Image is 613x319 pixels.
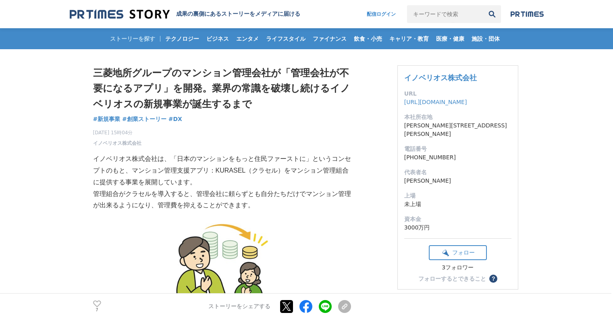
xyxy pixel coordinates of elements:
dt: 代表者名 [404,168,511,177]
p: ストーリーをシェアする [208,303,270,310]
dd: [PERSON_NAME][STREET_ADDRESS][PERSON_NAME] [404,121,511,138]
h1: 三菱地所グループのマンション管理会社が「管理会社が不要になるアプリ」を開発。業界の常識を破壊し続けるイノベリオスの新規事業が誕生するまで [93,65,351,112]
a: #DX [168,115,182,123]
a: イノベリオス株式会社 [404,73,477,82]
input: キーワードで検索 [407,5,483,23]
img: 成果の裏側にあるストーリーをメディアに届ける [70,9,170,20]
dt: 本社所在地 [404,113,511,121]
span: キャリア・教育 [386,35,432,42]
dd: [PHONE_NUMBER] [404,153,511,162]
p: イノベリオス株式会社は、「日本のマンションをもっと住民ファーストに」というコンセプトのもと、マンション管理支援アプリ：KURASEL（クラセル）をマンション管理組合に提供する事業を展開しています。 [93,153,351,188]
dt: 電話番号 [404,145,511,153]
h2: 成果の裏側にあるストーリーをメディアに届ける [176,10,300,18]
span: 飲食・小売 [351,35,385,42]
img: thumbnail_f935f380-4dfc-11ee-830e-692276db66b8.png [175,223,268,302]
div: フォローするとできること [418,276,486,281]
span: ライフスタイル [263,35,309,42]
a: #創業ストーリー [122,115,166,123]
dt: 資本金 [404,215,511,223]
a: テクノロジー [162,28,202,49]
dt: 上場 [404,192,511,200]
span: ？ [490,276,496,281]
img: prtimes [511,11,544,17]
div: 3フォロワー [429,264,487,271]
button: フォロー [429,245,487,260]
dt: URL [404,90,511,98]
span: [DATE] 15時04分 [93,129,141,136]
span: エンタメ [233,35,262,42]
p: 管理組合がクラセルを導入すると、管理会社に頼らずとも自分たちだけでマンション管理が出来るようになり、管理費を抑えることができます。 [93,188,351,212]
a: [URL][DOMAIN_NAME] [404,99,467,105]
a: #新規事業 [93,115,121,123]
p: 7 [93,308,101,312]
span: 施設・団体 [468,35,503,42]
a: 飲食・小売 [351,28,385,49]
dd: [PERSON_NAME] [404,177,511,185]
button: ？ [489,275,497,283]
a: 配信ログイン [359,5,404,23]
a: ファイナンス [310,28,350,49]
a: 施設・団体 [468,28,503,49]
dd: 3000万円 [404,223,511,232]
span: 医療・健康 [433,35,468,42]
dd: 未上場 [404,200,511,208]
button: 検索 [483,5,501,23]
a: キャリア・教育 [386,28,432,49]
a: エンタメ [233,28,262,49]
a: イノベリオス株式会社 [93,140,141,147]
span: テクノロジー [162,35,202,42]
a: 成果の裏側にあるストーリーをメディアに届ける 成果の裏側にあるストーリーをメディアに届ける [70,9,300,20]
span: ファイナンス [310,35,350,42]
a: 医療・健康 [433,28,468,49]
a: ビジネス [203,28,232,49]
span: ビジネス [203,35,232,42]
a: ライフスタイル [263,28,309,49]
